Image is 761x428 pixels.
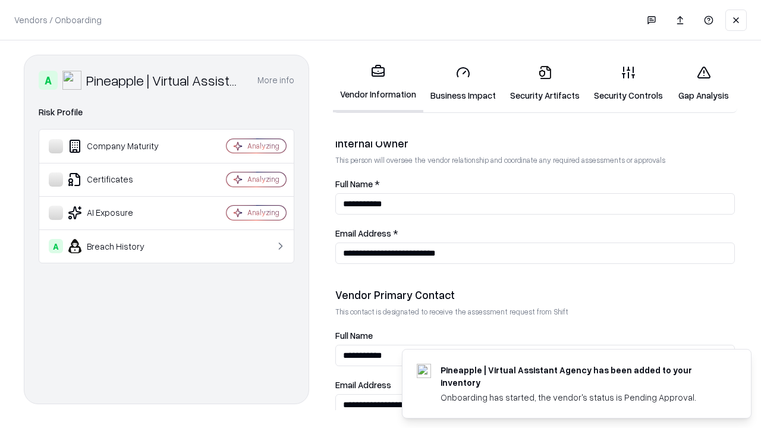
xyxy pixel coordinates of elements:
div: Vendor Primary Contact [335,288,735,302]
p: This person will oversee the vendor relationship and coordinate any required assessments or appro... [335,155,735,165]
a: Business Impact [423,56,503,111]
p: This contact is designated to receive the assessment request from Shift [335,307,735,317]
div: Breach History [49,239,191,253]
div: A [49,239,63,253]
a: Gap Analysis [670,56,737,111]
a: Security Controls [587,56,670,111]
label: Full Name [335,331,735,340]
label: Full Name * [335,180,735,188]
div: Onboarding has started, the vendor's status is Pending Approval. [441,391,722,404]
div: Internal Owner [335,136,735,150]
div: Pineapple | Virtual Assistant Agency has been added to your inventory [441,364,722,389]
div: Pineapple | Virtual Assistant Agency [86,71,243,90]
div: Risk Profile [39,105,294,119]
label: Email Address * [335,229,735,238]
p: Vendors / Onboarding [14,14,102,26]
img: Pineapple | Virtual Assistant Agency [62,71,81,90]
div: A [39,71,58,90]
div: Certificates [49,172,191,187]
div: Analyzing [247,207,279,218]
div: Analyzing [247,174,279,184]
div: Analyzing [247,141,279,151]
div: Company Maturity [49,139,191,153]
a: Security Artifacts [503,56,587,111]
img: trypineapple.com [417,364,431,378]
div: AI Exposure [49,206,191,220]
a: Vendor Information [333,55,423,112]
button: More info [257,70,294,91]
label: Email Address [335,380,735,389]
